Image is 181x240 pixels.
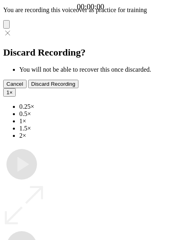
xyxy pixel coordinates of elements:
button: Discard Recording [28,80,79,88]
button: Cancel [3,80,27,88]
button: 1× [3,88,16,97]
h2: Discard Recording? [3,47,178,58]
li: 2× [19,132,178,139]
li: 0.25× [19,103,178,110]
li: 1× [19,118,178,125]
li: 0.5× [19,110,178,118]
p: You are recording this voiceover as practice for training [3,6,178,14]
a: 00:00:00 [77,2,104,11]
li: 1.5× [19,125,178,132]
span: 1 [6,89,9,95]
li: You will not be able to recover this once discarded. [19,66,178,73]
